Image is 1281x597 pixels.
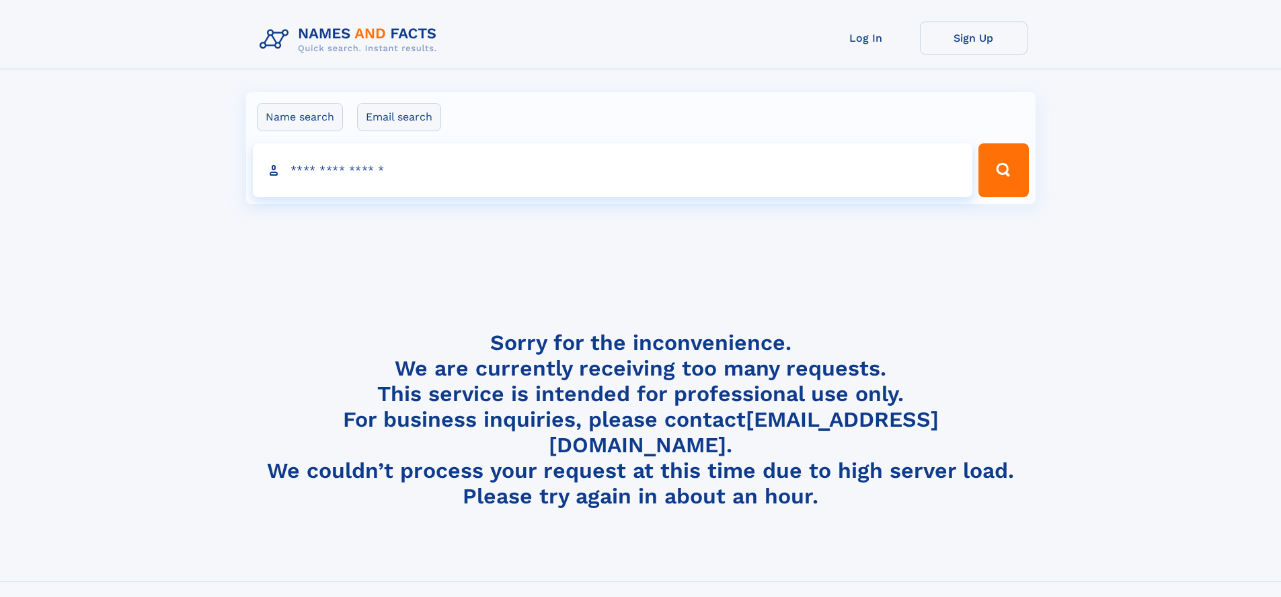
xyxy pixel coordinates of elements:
[357,103,441,131] label: Email search
[253,143,973,197] input: search input
[254,22,448,58] img: Logo Names and Facts
[549,407,939,458] a: [EMAIL_ADDRESS][DOMAIN_NAME]
[920,22,1027,55] a: Sign Up
[812,22,920,55] a: Log In
[257,103,343,131] label: Name search
[978,143,1028,197] button: Search Button
[254,330,1027,510] h4: Sorry for the inconvenience. We are currently receiving too many requests. This service is intend...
